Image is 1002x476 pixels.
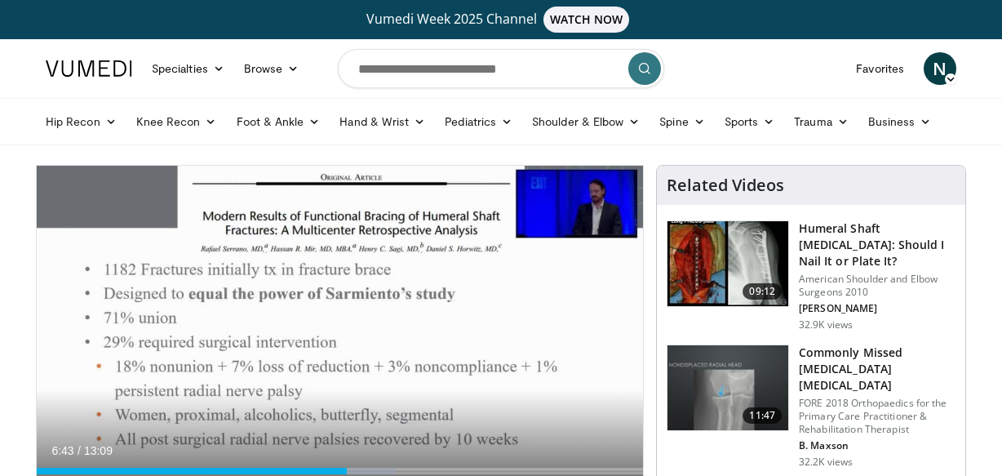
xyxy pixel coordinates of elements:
h3: Commonly Missed [MEDICAL_DATA] [MEDICAL_DATA] [799,345,955,394]
a: Specialties [142,52,234,85]
span: 6:43 [51,444,73,457]
a: Vumedi Week 2025 ChannelWATCH NOW [48,7,954,33]
img: b2c65235-e098-4cd2-ab0f-914df5e3e270.150x105_q85_crop-smart_upscale.jpg [667,345,788,430]
p: [PERSON_NAME] [799,302,955,315]
a: Pediatrics [435,105,522,138]
input: Search topics, interventions [338,49,664,88]
h4: Related Videos [667,176,784,195]
a: Hand & Wrist [330,105,435,138]
a: N [924,52,956,85]
a: Favorites [846,52,914,85]
a: 11:47 Commonly Missed [MEDICAL_DATA] [MEDICAL_DATA] FORE 2018 Orthopaedics for the Primary Care P... [667,345,955,469]
p: B. Maxson [799,439,955,452]
img: VuMedi Logo [46,60,132,77]
a: Knee Recon [126,105,227,138]
span: WATCH NOW [543,7,630,33]
a: Hip Recon [36,105,126,138]
p: 32.9K views [799,318,853,331]
p: 32.2K views [799,456,853,469]
span: 11:47 [743,407,782,424]
p: American Shoulder and Elbow Surgeons 2010 [799,273,955,299]
p: FORE 2018 Orthopaedics for the Primary Care Practitioner & Rehabilitation Therapist [799,397,955,436]
div: Progress Bar [37,468,643,474]
a: Sports [715,105,785,138]
span: / [78,444,81,457]
a: 09:12 Humeral Shaft [MEDICAL_DATA]: Should I Nail It or Plate It? American Shoulder and Elbow Sur... [667,220,955,331]
a: Trauma [784,105,858,138]
a: Shoulder & Elbow [522,105,650,138]
span: 09:12 [743,283,782,300]
h3: Humeral Shaft [MEDICAL_DATA]: Should I Nail It or Plate It? [799,220,955,269]
span: 13:09 [84,444,113,457]
img: sot_1.png.150x105_q85_crop-smart_upscale.jpg [667,221,788,306]
a: Business [858,105,942,138]
a: Foot & Ankle [227,105,330,138]
a: Browse [234,52,309,85]
a: Spine [650,105,714,138]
